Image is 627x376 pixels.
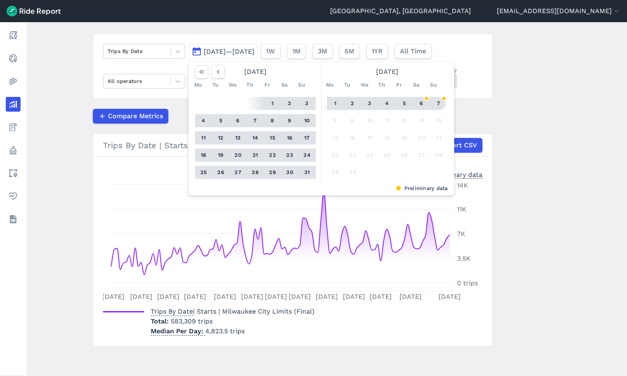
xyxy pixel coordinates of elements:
a: Analyze [6,97,21,112]
button: 29 [329,166,342,179]
a: [GEOGRAPHIC_DATA], [GEOGRAPHIC_DATA] [330,6,471,16]
span: [DATE]—[DATE] [204,48,255,55]
button: 9 [346,114,359,127]
a: Fees [6,120,21,135]
tspan: [DATE] [157,293,179,300]
div: Sa [410,78,423,92]
a: Health [6,189,21,204]
button: [DATE]—[DATE] [188,44,257,59]
tspan: [DATE] [342,293,365,300]
div: [DATE] [324,65,451,78]
button: 21 [249,149,262,162]
span: | Starts | Milwaukee City Limits (Final) [151,307,315,315]
div: Th [243,78,257,92]
button: 8 [266,114,279,127]
button: 3 [363,97,377,110]
button: 7 [432,97,446,110]
button: 1W [261,44,280,59]
button: 12 [214,131,227,144]
button: 31 [301,166,314,179]
button: 26 [398,149,411,162]
button: 5 [398,97,411,110]
button: 3 [301,97,314,110]
button: 3M [312,44,333,59]
tspan: 14K [457,181,468,189]
tspan: [DATE] [289,293,311,300]
div: Preliminary data [430,170,482,179]
tspan: [DATE] [400,293,422,300]
tspan: [DATE] [102,293,124,300]
tspan: [DATE] [316,293,338,300]
button: 29 [266,166,279,179]
button: 2 [346,97,359,110]
button: 21 [432,131,446,144]
span: Trips By Date [151,305,193,316]
button: 27 [415,149,428,162]
tspan: [DATE] [130,293,152,300]
button: 1 [329,97,342,110]
span: Compare Metrics [108,111,163,121]
button: 18 [197,149,210,162]
tspan: 11K [457,205,466,213]
span: Export CSV [440,140,477,150]
span: 3M [318,46,327,56]
span: 1W [266,46,275,56]
button: 19 [214,149,227,162]
button: 17 [363,131,377,144]
tspan: [DATE] [184,293,206,300]
button: 1 [266,97,279,110]
button: 1YR [366,44,388,59]
span: 583,309 trips [171,317,213,325]
button: 17 [301,131,314,144]
button: 13 [232,131,245,144]
button: 9 [283,114,296,127]
button: 18 [381,131,394,144]
button: 20 [232,149,245,162]
div: Su [295,78,308,92]
button: 25 [197,166,210,179]
button: Compare Metrics [93,109,168,124]
button: 10 [301,114,314,127]
button: 16 [283,131,296,144]
button: 23 [283,149,296,162]
button: 26 [214,166,227,179]
button: 4 [197,114,210,127]
button: 22 [266,149,279,162]
button: 20 [415,131,428,144]
button: 8 [329,114,342,127]
div: Fr [261,78,274,92]
button: 10 [363,114,377,127]
div: Sa [278,78,291,92]
button: 4 [381,97,394,110]
button: 15 [329,131,342,144]
button: 28 [249,166,262,179]
div: Su [427,78,440,92]
button: 19 [398,131,411,144]
button: 2 [283,97,296,110]
button: [EMAIL_ADDRESS][DOMAIN_NAME] [497,6,620,16]
span: All Time [400,46,426,56]
button: 30 [283,166,296,179]
tspan: [DATE] [439,293,461,300]
button: 13 [415,114,428,127]
button: 25 [381,149,394,162]
button: 15 [266,131,279,144]
button: 14 [249,131,262,144]
div: Trips By Date | Starts | Milwaukee City Limits (Final) [103,138,482,153]
button: 11 [381,114,394,127]
span: 1YR [372,46,383,56]
button: 30 [346,166,359,179]
a: Realtime [6,51,21,66]
a: Heatmaps [6,74,21,89]
div: Tu [209,78,222,92]
button: 28 [432,149,446,162]
tspan: [DATE] [370,293,392,300]
button: 14 [432,114,446,127]
span: Total [151,317,171,325]
button: 27 [232,166,245,179]
button: 6 [232,114,245,127]
span: 1M [292,46,301,56]
tspan: [DATE] [241,293,263,300]
button: 7 [249,114,262,127]
div: We [226,78,239,92]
